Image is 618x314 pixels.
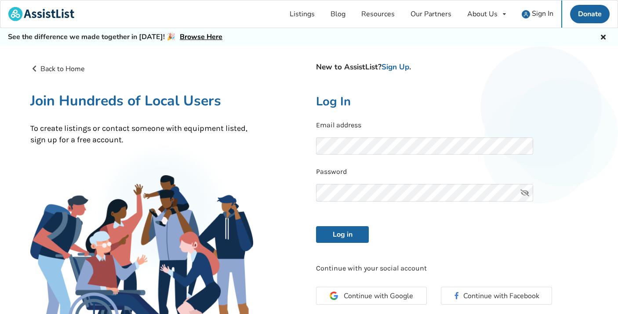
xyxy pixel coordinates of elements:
p: Email address [316,120,588,130]
a: Sign Up [382,62,409,72]
a: Back to Home [30,64,85,74]
h1: Join Hundreds of Local Users [30,92,253,110]
img: assistlist-logo [8,7,74,21]
h5: See the difference we made together in [DATE]! 🎉 [8,32,222,42]
span: Continue with Google [344,292,413,300]
button: Continue with Facebook [441,287,552,305]
p: Password [316,167,588,177]
span: Sign In [532,9,553,18]
a: Our Partners [403,0,459,28]
h2: Log In [316,94,588,109]
p: To create listings or contact someone with equipment listed, sign up for a free account. [30,123,253,145]
a: Browse Here [180,32,222,42]
p: Continue with your social account [316,263,588,274]
button: Continue with Google [316,287,427,305]
a: Donate [570,5,610,23]
img: Google Icon [330,292,338,300]
button: Log in [316,226,369,243]
a: Resources [353,0,403,28]
a: user icon Sign In [514,0,561,28]
div: About Us [467,11,498,18]
img: user icon [522,10,530,18]
a: Listings [282,0,323,28]
a: Blog [323,0,353,28]
h4: New to AssistList? . [316,62,588,72]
